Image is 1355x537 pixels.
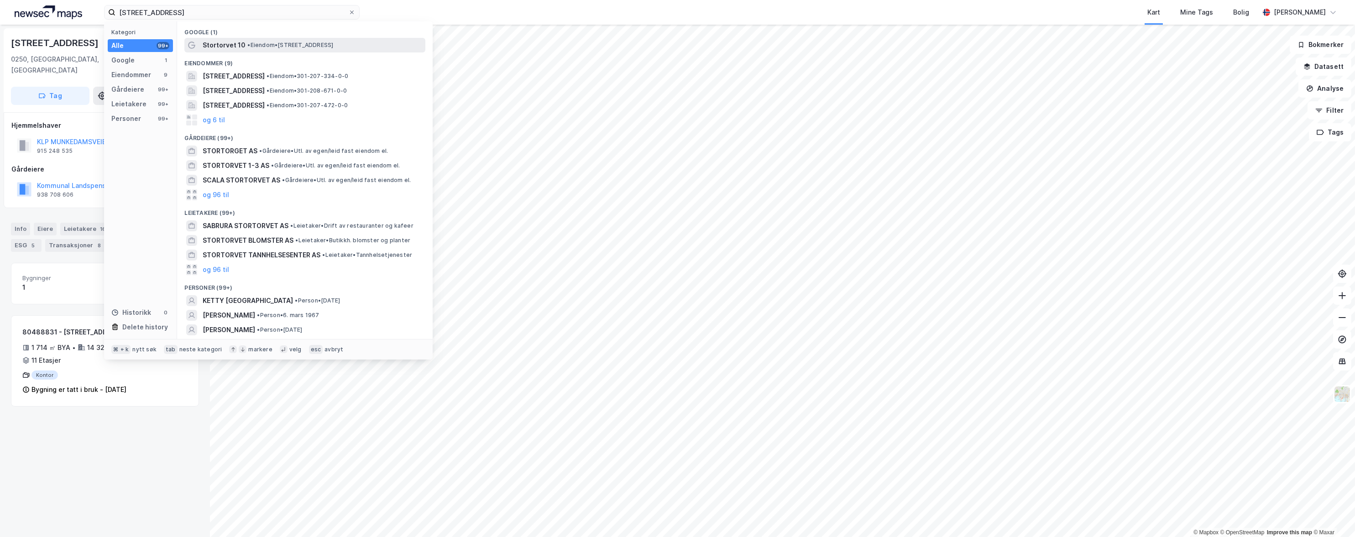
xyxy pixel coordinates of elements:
[15,5,82,19] img: logo.a4113a55bc3d86da70a041830d287a7e.svg
[247,42,333,49] span: Eiendom • [STREET_ADDRESS]
[111,29,173,36] div: Kategori
[122,322,168,333] div: Delete history
[31,342,70,353] div: 1 714 ㎡ BYA
[1290,36,1351,54] button: Bokmerker
[111,69,151,80] div: Eiendommer
[157,86,169,93] div: 99+
[257,326,302,334] span: Person • [DATE]
[60,223,111,235] div: Leietakere
[290,222,413,229] span: Leietaker • Drift av restauranter og kafeer
[157,42,169,49] div: 99+
[162,71,169,78] div: 9
[324,346,343,353] div: avbryt
[111,113,141,124] div: Personer
[259,147,388,155] span: Gårdeiere • Utl. av egen/leid fast eiendom el.
[177,277,433,293] div: Personer (99+)
[72,344,76,351] div: •
[162,57,169,64] div: 1
[322,251,412,259] span: Leietaker • Tannhelsetjenester
[289,346,302,353] div: velg
[271,162,274,169] span: •
[132,346,157,353] div: nytt søk
[203,146,257,156] span: STORTORGET AS
[203,100,265,111] span: [STREET_ADDRESS]
[31,355,61,366] div: 11 Etasjer
[1147,7,1160,18] div: Kart
[115,5,348,19] input: Søk på adresse, matrikkel, gårdeiere, leietakere eller personer
[177,202,433,219] div: Leietakere (99+)
[111,55,135,66] div: Google
[111,307,151,318] div: Historikk
[322,251,325,258] span: •
[37,191,73,198] div: 938 708 606
[1334,386,1351,403] img: Z
[1220,529,1265,536] a: OpenStreetMap
[111,40,124,51] div: Alle
[309,345,323,354] div: esc
[177,21,433,38] div: Google (1)
[203,220,288,231] span: SABRURA STORTORVET AS
[257,312,319,319] span: Person • 6. mars 1967
[203,235,293,246] span: STORTORVET BLOMSTER AS
[11,239,42,252] div: ESG
[11,36,100,50] div: [STREET_ADDRESS]
[87,342,131,353] div: 14 329 ㎡ BRA
[203,175,280,186] span: SCALA STORTORVET AS
[111,84,144,95] div: Gårdeiere
[203,160,269,171] span: STORTORVET 1-3 AS
[203,324,255,335] span: [PERSON_NAME]
[267,73,269,79] span: •
[1233,7,1249,18] div: Bolig
[1274,7,1326,18] div: [PERSON_NAME]
[95,241,104,250] div: 8
[1193,529,1219,536] a: Mapbox
[267,87,347,94] span: Eiendom • 301-208-671-0-0
[162,309,169,316] div: 0
[267,73,348,80] span: Eiendom • 301-207-334-0-0
[282,177,411,184] span: Gårdeiere • Utl. av egen/leid fast eiendom el.
[164,345,178,354] div: tab
[282,177,285,183] span: •
[11,87,89,105] button: Tag
[45,239,108,252] div: Transaksjoner
[11,54,126,76] div: 0250, [GEOGRAPHIC_DATA], [GEOGRAPHIC_DATA]
[1298,79,1351,98] button: Analyse
[247,42,250,48] span: •
[295,297,298,304] span: •
[157,100,169,108] div: 99+
[1267,529,1312,536] a: Improve this map
[31,384,126,395] div: Bygning er tatt i bruk - [DATE]
[34,223,57,235] div: Eiere
[22,327,152,338] div: 80488831 - [STREET_ADDRESS]
[267,102,348,109] span: Eiendom • 301-207-472-0-0
[1309,123,1351,141] button: Tags
[295,237,298,244] span: •
[29,241,38,250] div: 5
[203,85,265,96] span: [STREET_ADDRESS]
[1296,57,1351,76] button: Datasett
[1180,7,1213,18] div: Mine Tags
[259,147,262,154] span: •
[1309,493,1355,537] iframe: Chat Widget
[295,297,340,304] span: Person • [DATE]
[37,147,73,155] div: 915 248 535
[177,127,433,144] div: Gårdeiere (99+)
[203,40,246,51] span: Stortorvet 10
[157,115,169,122] div: 99+
[295,237,410,244] span: Leietaker • Butikkh. blomster og planter
[11,223,30,235] div: Info
[248,346,272,353] div: markere
[203,295,293,306] span: KETTY [GEOGRAPHIC_DATA]
[1308,101,1351,120] button: Filter
[271,162,400,169] span: Gårdeiere • Utl. av egen/leid fast eiendom el.
[22,282,101,293] div: 1
[203,189,229,200] button: og 96 til
[267,87,269,94] span: •
[111,99,146,109] div: Leietakere
[98,224,108,234] div: 16
[22,274,101,282] span: Bygninger
[203,250,320,261] span: STORTORVET TANNHELSESENTER AS
[257,312,260,318] span: •
[267,102,269,109] span: •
